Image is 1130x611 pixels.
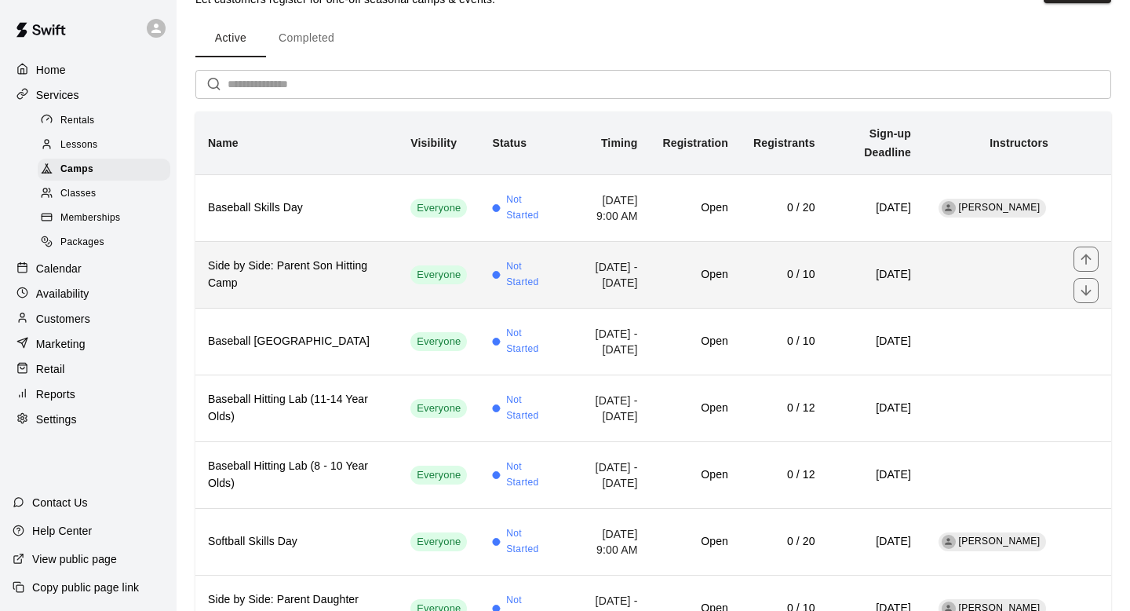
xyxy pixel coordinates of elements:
[13,58,164,82] a: Home
[13,282,164,305] a: Availability
[959,536,1041,547] span: [PERSON_NAME]
[506,326,552,357] span: Not Started
[565,174,651,241] td: [DATE] 9:00 AM
[662,533,727,551] h6: Open
[208,333,385,350] h6: Baseball [GEOGRAPHIC_DATA]
[13,257,164,280] a: Calendar
[36,412,77,427] p: Settings
[410,335,467,349] span: Everyone
[13,382,164,406] a: Reports
[506,393,552,424] span: Not Started
[662,137,727,149] b: Registration
[208,533,385,551] h6: Softball Skills Day
[662,199,727,217] h6: Open
[38,134,170,156] div: Lessons
[410,399,467,418] div: This service is visible to all of your customers
[662,466,727,484] h6: Open
[506,526,552,558] span: Not Started
[662,266,727,284] h6: Open
[195,20,266,57] button: Active
[410,201,467,216] span: Everyone
[208,137,239,149] b: Name
[410,268,467,283] span: Everyone
[208,391,385,426] h6: Baseball Hitting Lab (11-14 Year Olds)
[60,186,96,202] span: Classes
[13,332,164,356] a: Marketing
[990,137,1048,149] b: Instructors
[506,459,552,491] span: Not Started
[840,199,911,217] h6: [DATE]
[565,241,651,308] td: [DATE] - [DATE]
[1073,278,1099,303] button: move item down
[410,401,467,416] span: Everyone
[38,183,170,205] div: Classes
[32,551,117,567] p: View public page
[60,235,104,251] span: Packages
[942,201,956,215] div: Trevor Welling
[13,408,164,431] a: Settings
[410,535,467,550] span: Everyone
[38,133,177,157] a: Lessons
[60,113,95,129] span: Rentals
[506,192,552,224] span: Not Started
[864,127,911,159] b: Sign-up Deadline
[753,533,815,551] h6: 0 / 20
[840,400,911,417] h6: [DATE]
[840,333,911,350] h6: [DATE]
[36,361,65,377] p: Retail
[1073,247,1099,272] button: move item up
[13,83,164,107] a: Services
[60,162,93,177] span: Camps
[38,182,177,207] a: Classes
[60,210,120,226] span: Memberships
[492,137,527,149] b: Status
[38,207,170,229] div: Memberships
[38,232,170,254] div: Packages
[506,259,552,291] span: Not Started
[410,466,467,485] div: This service is visible to all of your customers
[840,533,911,551] h6: [DATE]
[753,137,815,149] b: Registrants
[266,20,347,57] button: Completed
[662,333,727,350] h6: Open
[36,87,79,103] p: Services
[840,266,911,284] h6: [DATE]
[753,466,815,484] h6: 0 / 12
[36,286,89,302] p: Availability
[36,62,66,78] p: Home
[38,110,170,132] div: Rentals
[13,307,164,331] a: Customers
[565,375,651,441] td: [DATE] - [DATE]
[38,207,177,231] a: Memberships
[959,202,1041,213] span: [PERSON_NAME]
[32,495,88,510] p: Contact Us
[753,400,815,417] h6: 0 / 12
[662,400,727,417] h6: Open
[840,466,911,484] h6: [DATE]
[38,159,170,181] div: Camps
[60,137,98,153] span: Lessons
[753,199,815,217] h6: 0 / 20
[36,261,82,276] p: Calendar
[565,508,651,575] td: [DATE] 9:00 AM
[601,137,638,149] b: Timing
[753,266,815,284] h6: 0 / 10
[13,357,164,381] a: Retail
[36,336,86,352] p: Marketing
[36,386,75,402] p: Reports
[32,580,139,595] p: Copy public page link
[36,311,90,327] p: Customers
[410,265,467,284] div: This service is visible to all of your customers
[32,523,92,539] p: Help Center
[410,199,467,218] div: This service is visible to all of your customers
[565,441,651,508] td: [DATE] - [DATE]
